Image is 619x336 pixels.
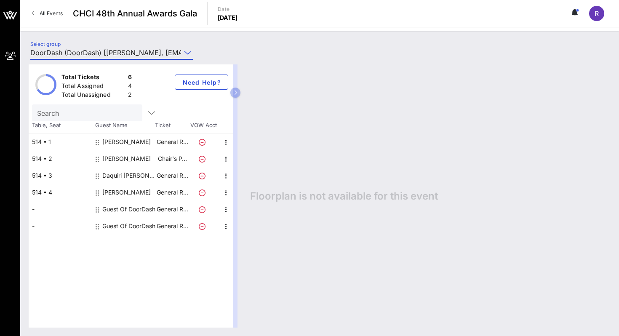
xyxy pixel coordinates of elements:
p: General R… [155,133,189,150]
p: [DATE] [218,13,238,22]
label: Select group [30,41,61,47]
div: 514 • 3 [29,167,92,184]
p: General R… [155,201,189,218]
div: R [589,6,604,21]
span: Ticket [155,121,189,130]
span: Need Help? [182,79,221,86]
span: Guest Name [92,121,155,130]
div: - [29,218,92,235]
button: Need Help? [175,75,228,90]
div: Total Tickets [61,73,125,83]
div: 4 [128,82,132,92]
p: General R… [155,184,189,201]
a: All Events [27,7,68,20]
span: Table, Seat [29,121,92,130]
div: 514 • 4 [29,184,92,201]
div: - [29,201,92,218]
span: R [595,9,599,18]
div: 2 [128,91,132,101]
div: Guest Of DoorDash [102,201,155,218]
span: All Events [40,10,63,16]
div: Daquiri Ryan Mercado Esq. [102,167,155,184]
div: 514 • 2 [29,150,92,167]
div: Guest Of DoorDash [102,218,155,235]
div: 514 • 1 [29,133,92,150]
div: Katherine Rodriguez [102,150,151,167]
div: Total Assigned [61,82,125,92]
p: Date [218,5,238,13]
div: 6 [128,73,132,83]
span: VOW Acct [189,121,218,130]
div: Kristin Sharp [102,184,151,201]
span: CHCI 48th Annual Awards Gala [73,7,197,20]
span: Floorplan is not available for this event [250,190,438,203]
div: Jose Mercado [102,133,151,150]
p: General R… [155,218,189,235]
p: General R… [155,167,189,184]
div: Total Unassigned [61,91,125,101]
p: Chair's P… [155,150,189,167]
